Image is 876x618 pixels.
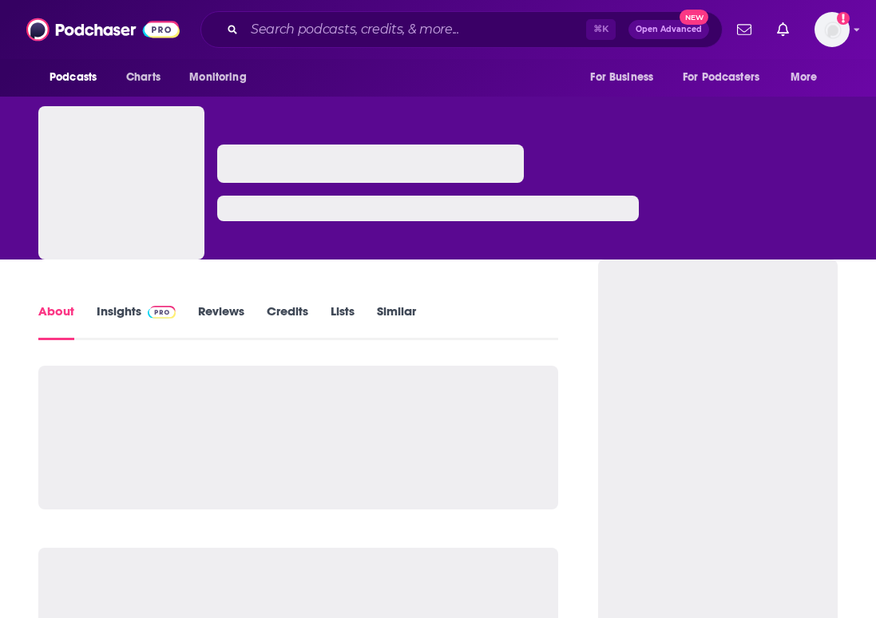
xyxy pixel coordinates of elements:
[178,62,267,93] button: open menu
[636,26,702,34] span: Open Advanced
[97,303,176,340] a: InsightsPodchaser Pro
[244,17,586,42] input: Search podcasts, credits, & more...
[791,66,818,89] span: More
[189,66,246,89] span: Monitoring
[779,62,838,93] button: open menu
[815,12,850,47] button: Show profile menu
[672,62,783,93] button: open menu
[815,12,850,47] span: Logged in as cmand-c
[579,62,673,93] button: open menu
[126,66,161,89] span: Charts
[200,11,723,48] div: Search podcasts, credits, & more...
[771,16,795,43] a: Show notifications dropdown
[815,12,850,47] img: User Profile
[731,16,758,43] a: Show notifications dropdown
[116,62,170,93] a: Charts
[628,20,709,39] button: Open AdvancedNew
[590,66,653,89] span: For Business
[198,303,244,340] a: Reviews
[331,303,355,340] a: Lists
[26,14,180,45] img: Podchaser - Follow, Share and Rate Podcasts
[586,19,616,40] span: ⌘ K
[837,12,850,25] svg: Add a profile image
[148,306,176,319] img: Podchaser Pro
[38,62,117,93] button: open menu
[683,66,759,89] span: For Podcasters
[377,303,416,340] a: Similar
[267,303,308,340] a: Credits
[38,303,74,340] a: About
[50,66,97,89] span: Podcasts
[680,10,708,25] span: New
